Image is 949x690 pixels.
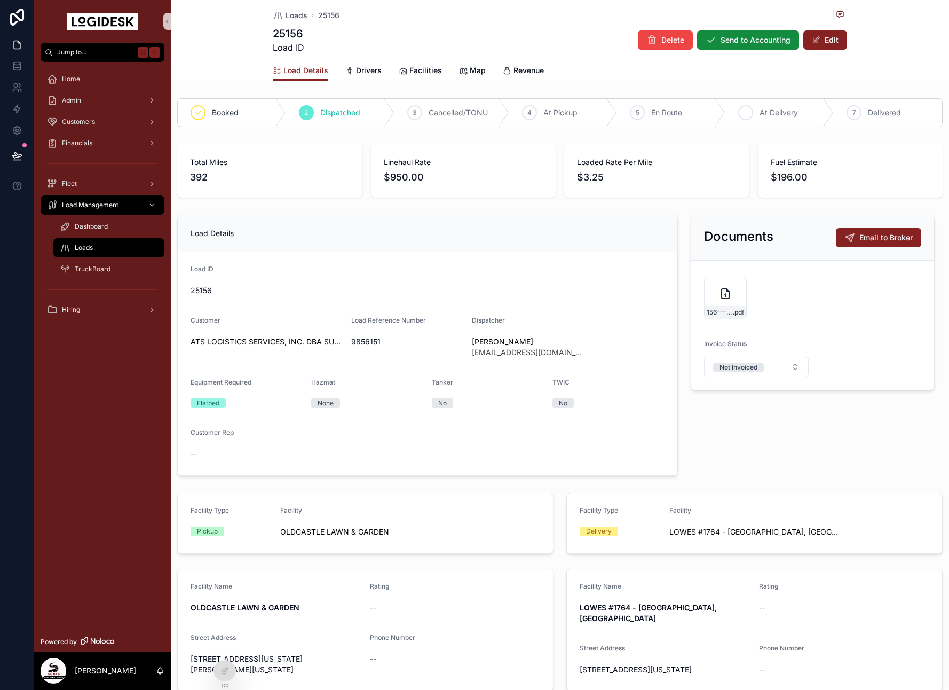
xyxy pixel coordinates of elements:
[280,527,389,537] a: OLDCASTLE LAWN & GARDEN
[191,506,229,514] span: Facility Type
[53,217,164,236] a: Dashboard
[836,228,921,247] button: Email to Broker
[859,232,913,243] span: Email to Broker
[384,170,543,185] span: $950.00
[62,305,80,314] span: Hiring
[53,260,164,279] a: TruckBoard
[409,65,442,76] span: Facilities
[370,602,376,613] span: --
[771,157,930,168] span: Fuel Estimate
[75,265,110,273] span: TruckBoard
[636,108,639,117] span: 5
[527,108,532,117] span: 4
[41,69,164,89] a: Home
[586,527,612,536] div: Delivery
[543,107,578,118] span: At Pickup
[552,378,570,386] span: TWIC
[197,527,218,536] div: Pickup
[559,398,567,408] div: No
[41,43,164,62] button: Jump to...K
[273,26,304,41] h1: 25156
[62,179,77,188] span: Fleet
[34,632,171,652] a: Powered by
[759,582,778,590] span: Rating
[62,117,95,126] span: Customers
[580,644,625,652] span: Street Address
[34,62,171,333] div: scrollable content
[273,10,307,21] a: Loads
[75,222,108,231] span: Dashboard
[413,108,416,117] span: 3
[190,157,350,168] span: Total Miles
[852,108,856,117] span: 7
[190,170,350,185] span: 392
[191,654,361,675] span: [STREET_ADDRESS][US_STATE][PERSON_NAME][US_STATE]
[697,30,799,50] button: Send to Accounting
[759,644,804,652] span: Phone Number
[577,170,737,185] span: $3.25
[370,633,415,641] span: Phone Number
[191,582,232,590] span: Facility Name
[733,308,744,317] span: .pdf
[429,107,488,118] span: Cancelled/TONU
[283,65,328,76] span: Load Details
[472,347,584,358] span: [EMAIL_ADDRESS][DOMAIN_NAME]
[351,336,463,347] span: 9856151
[191,229,234,238] span: Load Details
[273,41,304,54] span: Load ID
[212,107,239,118] span: Booked
[41,112,164,131] a: Customers
[75,244,93,252] span: Loads
[311,378,335,386] span: Hazmat
[67,13,138,30] img: App logo
[191,378,251,386] span: Equipment Required
[151,48,159,57] span: K
[320,107,360,118] span: Dispatched
[470,65,486,76] span: Map
[760,107,798,118] span: At Delivery
[280,506,302,514] span: Facility
[370,582,389,590] span: Rating
[759,602,765,613] span: --
[399,61,442,82] a: Facilities
[459,61,486,82] a: Map
[661,35,684,45] span: Delete
[41,174,164,193] a: Fleet
[57,48,133,57] span: Jump to...
[191,603,299,612] strong: OLDCASTLE LAWN & GARDEN
[513,65,544,76] span: Revenue
[75,665,136,676] p: [PERSON_NAME]
[53,238,164,257] a: Loads
[41,195,164,215] a: Load Management
[191,285,544,296] span: 25156
[318,10,339,21] a: 25156
[803,30,847,50] button: Edit
[191,316,220,324] span: Customer
[580,664,750,675] span: [STREET_ADDRESS][US_STATE]
[62,139,92,147] span: Financials
[638,30,693,50] button: Delete
[580,582,621,590] span: Facility Name
[759,664,765,675] span: --
[707,308,733,317] span: 156---8-28-to-8-29---SUREWAY---950.00
[472,336,584,358] a: [PERSON_NAME][EMAIL_ADDRESS][DOMAIN_NAME]
[721,35,790,45] span: Send to Accounting
[432,378,453,386] span: Tanker
[651,107,682,118] span: En Route
[438,398,447,408] div: No
[704,340,747,348] span: Invoice Status
[191,265,213,273] span: Load ID
[191,428,234,436] span: Customer Rep
[669,506,691,514] span: Facility
[384,157,543,168] span: Linehaul Rate
[41,134,164,153] a: Financials
[286,10,307,21] span: Loads
[868,107,901,118] span: Delivered
[191,336,343,347] span: ATS LOGISTICS SERVICES, INC. DBA SUREWAY TRANSPORTATION COMPANY & [PERSON_NAME] SPECIALIZED LOGIS...
[41,638,77,646] span: Powered by
[580,603,719,623] strong: LOWES #1764 - [GEOGRAPHIC_DATA], [GEOGRAPHIC_DATA]
[304,108,308,117] span: 2
[197,398,219,408] div: Flatbed
[62,75,80,83] span: Home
